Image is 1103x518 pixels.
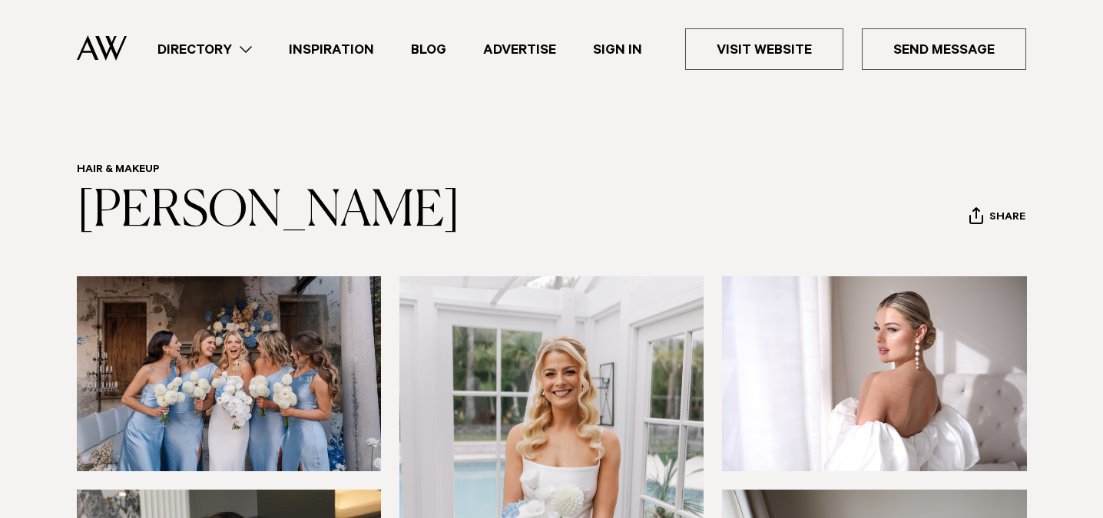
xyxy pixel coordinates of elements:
[465,39,575,60] a: Advertise
[139,39,270,60] a: Directory
[77,35,127,61] img: Auckland Weddings Logo
[270,39,393,60] a: Inspiration
[77,187,460,236] a: [PERSON_NAME]
[393,39,465,60] a: Blog
[969,206,1026,229] button: Share
[77,164,160,177] a: Hair & Makeup
[862,28,1026,70] a: Send Message
[989,211,1025,226] span: Share
[685,28,843,70] a: Visit Website
[575,39,661,60] a: Sign In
